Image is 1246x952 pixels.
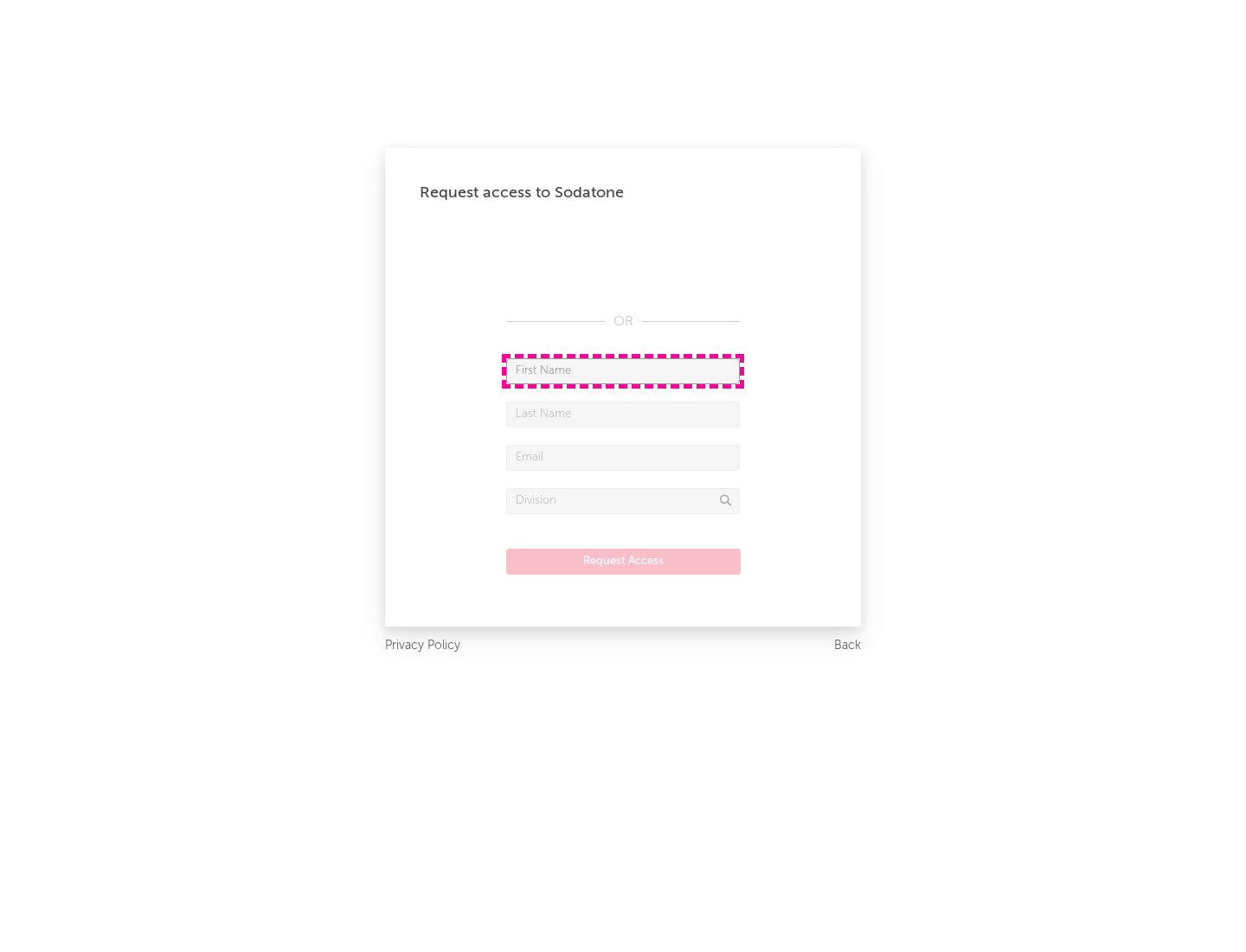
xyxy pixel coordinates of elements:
[506,402,740,428] input: Last Name
[420,183,826,203] div: Request access to Sodatone
[506,445,740,471] input: Email
[506,312,740,332] div: OR
[506,549,741,575] button: Request Access
[834,635,861,657] a: Back
[506,488,740,514] input: Division
[506,358,740,384] input: First Name
[385,635,460,657] a: Privacy Policy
